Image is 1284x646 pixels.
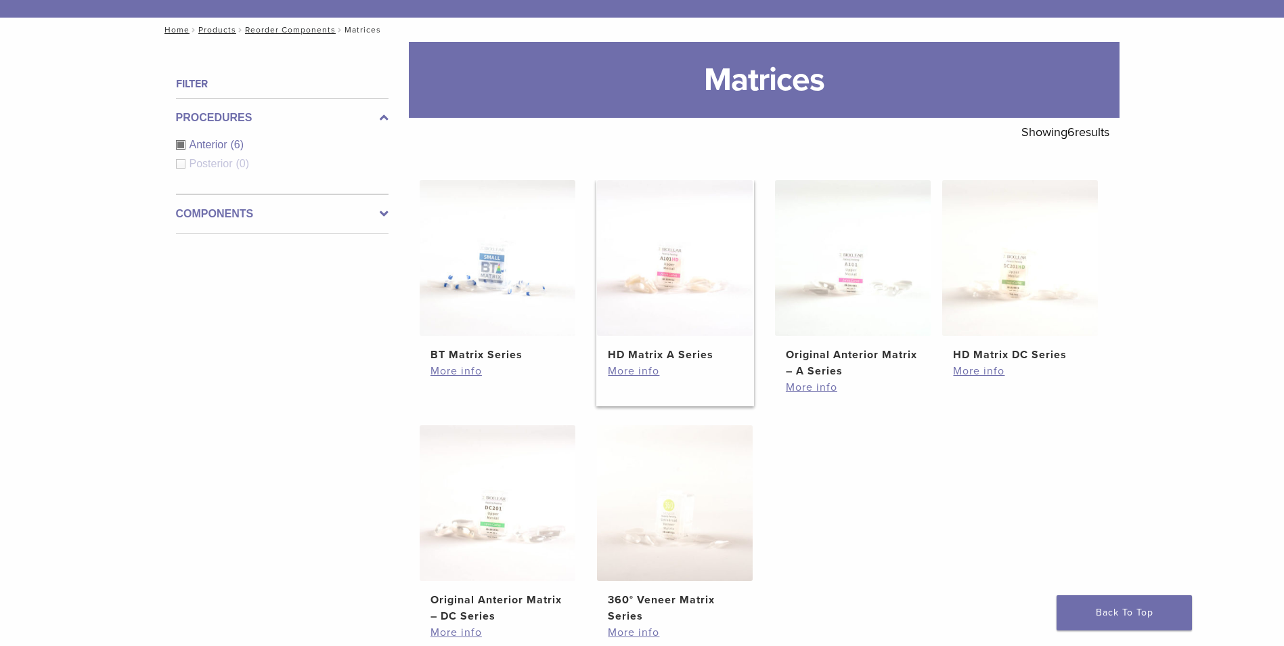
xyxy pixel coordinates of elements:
[409,42,1120,118] h1: Matrices
[774,180,932,379] a: Original Anterior Matrix - A SeriesOriginal Anterior Matrix – A Series
[953,347,1087,363] h2: HD Matrix DC Series
[420,180,575,336] img: BT Matrix Series
[786,347,920,379] h2: Original Anterior Matrix – A Series
[430,363,564,379] a: More info
[786,379,920,395] a: More info
[420,425,575,581] img: Original Anterior Matrix - DC Series
[245,25,336,35] a: Reorder Components
[176,110,389,126] label: Procedures
[430,592,564,624] h2: Original Anterior Matrix – DC Series
[597,180,753,336] img: HD Matrix A Series
[236,26,245,33] span: /
[176,206,389,222] label: Components
[419,425,577,624] a: Original Anterior Matrix - DC SeriesOriginal Anterior Matrix – DC Series
[160,25,190,35] a: Home
[608,624,742,641] a: More info
[608,592,742,624] h2: 360° Veneer Matrix Series
[1067,125,1075,139] span: 6
[198,25,236,35] a: Products
[942,180,1098,336] img: HD Matrix DC Series
[430,347,564,363] h2: BT Matrix Series
[1057,595,1192,630] a: Back To Top
[236,158,250,169] span: (0)
[419,180,577,363] a: BT Matrix SeriesBT Matrix Series
[231,139,244,150] span: (6)
[190,139,231,150] span: Anterior
[597,425,753,581] img: 360° Veneer Matrix Series
[190,158,236,169] span: Posterior
[596,425,754,624] a: 360° Veneer Matrix Series360° Veneer Matrix Series
[1021,118,1109,146] p: Showing results
[430,624,564,641] a: More info
[596,180,754,363] a: HD Matrix A SeriesHD Matrix A Series
[942,180,1099,363] a: HD Matrix DC SeriesHD Matrix DC Series
[155,18,1130,42] nav: Matrices
[953,363,1087,379] a: More info
[608,363,742,379] a: More info
[176,76,389,92] h4: Filter
[775,180,931,336] img: Original Anterior Matrix - A Series
[190,26,198,33] span: /
[336,26,345,33] span: /
[608,347,742,363] h2: HD Matrix A Series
